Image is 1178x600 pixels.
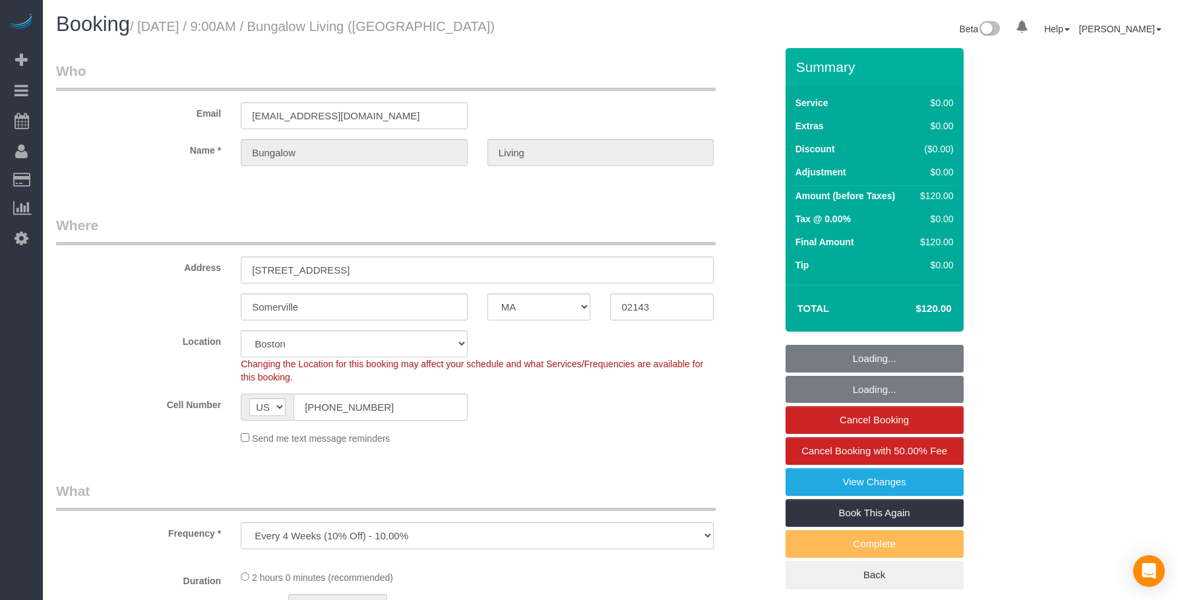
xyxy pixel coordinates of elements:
div: $0.00 [915,212,953,225]
legend: Where [56,216,716,245]
div: $120.00 [915,235,953,249]
div: $0.00 [915,119,953,133]
a: Help [1044,24,1070,34]
label: Location [46,330,231,348]
label: Email [46,102,231,120]
input: Cell Number [294,394,468,421]
label: Adjustment [795,165,846,179]
label: Name * [46,139,231,157]
div: $0.00 [915,165,953,179]
label: Amount (before Taxes) [795,189,895,202]
div: $0.00 [915,258,953,272]
div: ($0.00) [915,142,953,156]
a: Book This Again [786,499,964,527]
strong: Total [797,303,830,314]
img: Automaid Logo [8,13,34,32]
input: First Name [241,139,468,166]
a: View Changes [786,468,964,496]
a: Cancel Booking with 50.00% Fee [786,437,964,465]
label: Cell Number [46,394,231,411]
input: Zip Code [610,293,714,320]
a: [PERSON_NAME] [1079,24,1162,34]
label: Tax @ 0.00% [795,212,851,225]
a: Cancel Booking [786,406,964,434]
a: Beta [960,24,1001,34]
h3: Summary [796,59,957,75]
img: New interface [978,21,1000,38]
span: Cancel Booking with 50.00% Fee [801,445,947,456]
label: Service [795,96,828,109]
legend: What [56,481,716,511]
input: Last Name [487,139,714,166]
span: Send me text message reminders [252,433,390,444]
legend: Who [56,61,716,91]
div: $120.00 [915,189,953,202]
label: Duration [46,570,231,587]
label: Extras [795,119,824,133]
div: $0.00 [915,96,953,109]
label: Final Amount [795,235,854,249]
a: Back [786,561,964,589]
label: Tip [795,258,809,272]
span: 2 hours 0 minutes (recommended) [252,572,393,583]
input: Email [241,102,468,129]
input: City [241,293,468,320]
small: / [DATE] / 9:00AM / Bungalow Living ([GEOGRAPHIC_DATA]) [130,19,495,34]
span: Booking [56,13,130,36]
div: Open Intercom Messenger [1133,555,1165,587]
span: Changing the Location for this booking may affect your schedule and what Services/Frequencies are... [241,359,703,382]
label: Address [46,256,231,274]
label: Discount [795,142,835,156]
label: Frequency * [46,522,231,540]
h4: $120.00 [876,303,951,315]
